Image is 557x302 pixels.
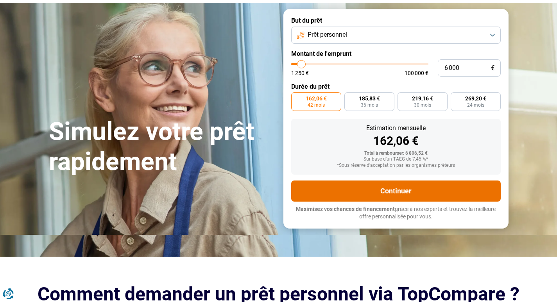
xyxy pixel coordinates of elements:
span: 24 mois [467,103,484,107]
span: 36 mois [361,103,378,107]
span: € [491,65,494,71]
span: 269,20 € [465,96,486,101]
div: Sur base d'un TAEG de 7,45 %* [297,157,494,162]
span: Prêt personnel [308,30,347,39]
label: But du prêt [291,17,501,24]
label: Montant de l'emprunt [291,50,501,57]
div: Total à rembourser: 6 806,52 € [297,151,494,156]
span: 185,83 € [359,96,380,101]
span: 100 000 € [405,70,428,76]
span: 30 mois [414,103,431,107]
button: Continuer [291,180,501,202]
div: 162,06 € [297,135,494,147]
span: 219,16 € [412,96,433,101]
span: 42 mois [308,103,325,107]
span: Maximisez vos chances de financement [296,206,395,212]
label: Durée du prêt [291,83,501,90]
p: grâce à nos experts et trouvez la meilleure offre personnalisée pour vous. [291,206,501,221]
div: *Sous réserve d'acceptation par les organismes prêteurs [297,163,494,168]
h1: Simulez votre prêt rapidement [49,117,274,177]
span: 1 250 € [291,70,309,76]
div: Estimation mensuelle [297,125,494,131]
button: Prêt personnel [291,27,501,44]
span: 162,06 € [306,96,327,101]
